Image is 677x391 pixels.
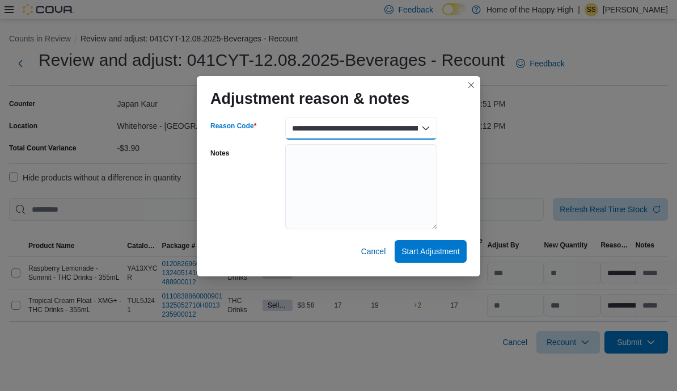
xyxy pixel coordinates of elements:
[210,121,256,131] label: Reason Code
[464,78,478,92] button: Closes this modal window
[361,246,386,257] span: Cancel
[357,240,391,263] button: Cancel
[210,90,409,108] h1: Adjustment reason & notes
[401,246,460,257] span: Start Adjustment
[210,149,229,158] label: Notes
[395,240,467,263] button: Start Adjustment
